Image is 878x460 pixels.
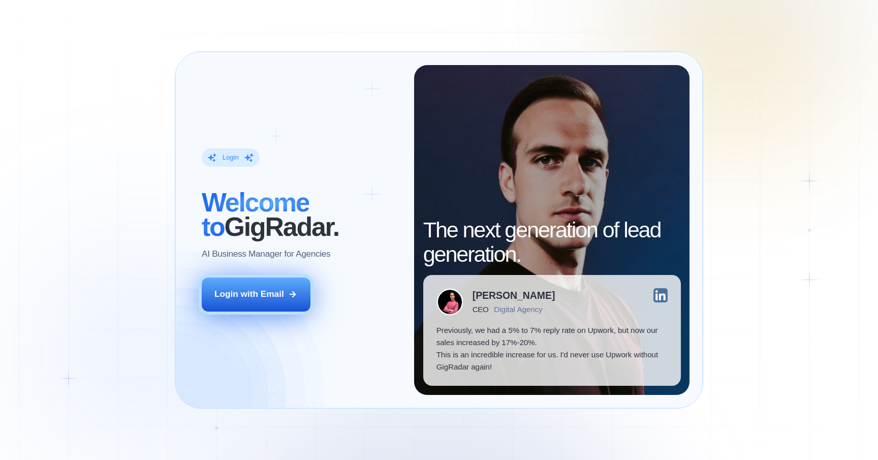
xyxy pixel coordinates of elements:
[423,218,681,266] h2: The next generation of lead generation.
[223,153,239,162] div: Login
[202,188,309,241] span: Welcome to
[494,305,542,314] div: Digital Agency
[202,191,401,239] h2: ‍ GigRadar.
[436,324,668,373] p: Previously, we had a 5% to 7% reply rate on Upwork, but now our sales increased by 17%-20%. This ...
[202,278,310,312] button: Login with Email
[214,288,284,300] div: Login with Email
[202,248,330,260] p: AI Business Manager for Agencies
[473,305,489,314] div: CEO
[473,291,555,300] div: [PERSON_NAME]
